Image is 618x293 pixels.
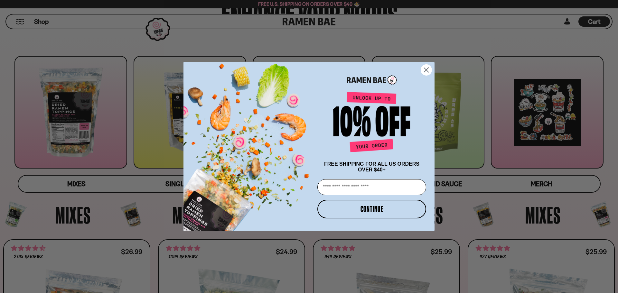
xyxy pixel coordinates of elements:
[183,56,315,231] img: ce7035ce-2e49-461c-ae4b-8ade7372f32c.png
[317,200,426,218] button: CONTINUE
[347,75,397,85] img: Ramen Bae Logo
[324,161,419,172] span: FREE SHIPPING FOR ALL US ORDERS OVER $40+
[332,92,412,155] img: Unlock up to 10% off
[421,64,432,76] button: Close dialog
